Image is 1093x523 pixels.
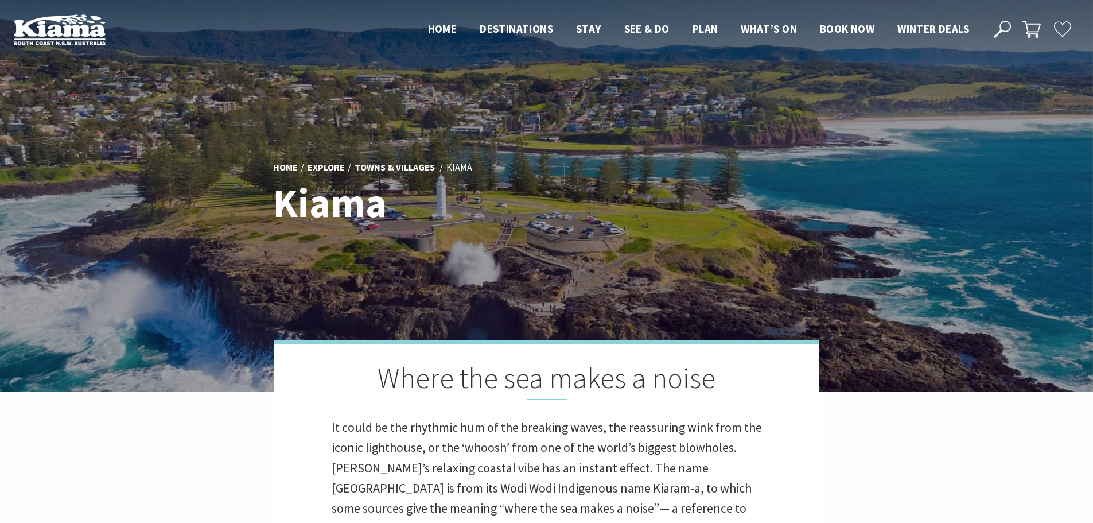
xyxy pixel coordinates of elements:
h2: Where the sea makes a noise [332,361,762,400]
nav: Main Menu [417,20,981,39]
a: Towns & Villages [355,161,435,174]
img: Kiama Logo [14,14,106,45]
h1: Kiama [273,181,597,225]
span: Book now [820,22,874,36]
span: Destinations [480,22,553,36]
span: Stay [576,22,601,36]
a: Home [273,161,298,174]
span: See & Do [624,22,670,36]
span: What’s On [741,22,797,36]
span: Home [428,22,457,36]
a: Explore [308,161,345,174]
span: Winter Deals [897,22,969,36]
span: Plan [693,22,718,36]
li: Kiama [446,160,472,175]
